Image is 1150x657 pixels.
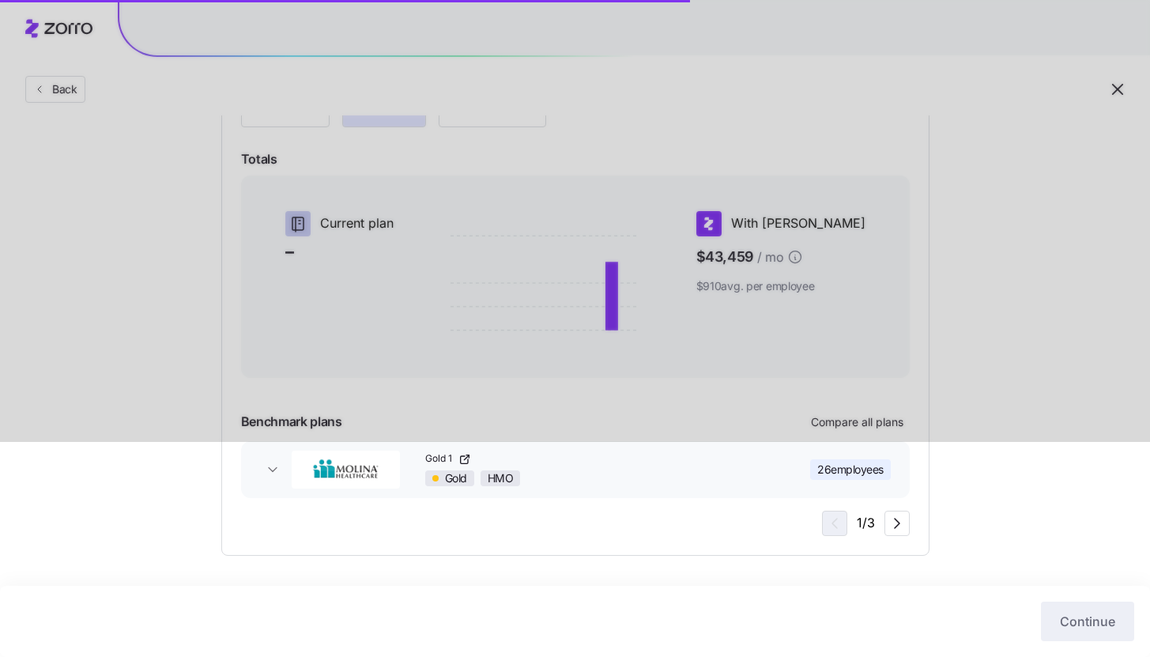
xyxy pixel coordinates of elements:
[445,471,467,485] span: Gold
[1041,602,1134,641] button: Continue
[425,452,767,466] a: Gold 1
[822,511,910,536] div: 1 / 3
[817,462,884,478] span: 26 employees
[292,451,400,489] img: Molina
[425,452,455,466] span: Gold 1
[488,471,514,485] span: HMO
[241,441,910,498] button: MolinaGold 1GoldHMO26employees
[1060,612,1115,631] span: Continue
